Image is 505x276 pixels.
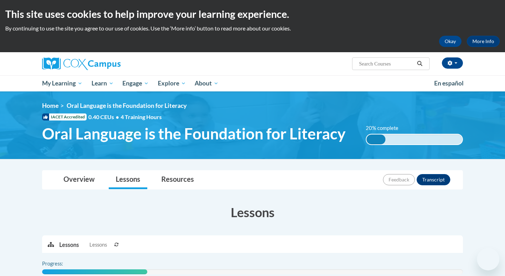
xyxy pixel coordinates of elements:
[42,57,121,70] img: Cox Campus
[121,113,162,120] span: 4 Training Hours
[122,79,149,88] span: Engage
[42,79,82,88] span: My Learning
[477,248,499,270] iframe: Button to launch messaging window
[158,79,186,88] span: Explore
[358,60,415,68] input: Search Courses
[38,75,87,91] a: My Learning
[434,80,464,87] span: En español
[42,57,175,70] a: Cox Campus
[109,171,147,189] a: Lessons
[195,79,218,88] span: About
[5,25,500,32] p: By continuing to use the site you agree to our use of cookies. Use the ‘More info’ button to read...
[190,75,223,91] a: About
[88,113,121,121] span: 0.40 CEUs
[5,7,500,21] h2: This site uses cookies to help improve your learning experience.
[42,113,87,120] span: IACET Accredited
[92,79,114,88] span: Learn
[415,60,425,68] button: Search
[366,134,386,144] div: 20% complete
[154,171,201,189] a: Resources
[467,36,500,47] a: More Info
[417,174,450,185] button: Transcript
[42,124,345,143] span: Oral Language is the Foundation for Literacy
[442,57,463,69] button: Account Settings
[439,36,462,47] button: Okay
[67,102,187,109] span: Oral Language is the Foundation for Literacy
[153,75,190,91] a: Explore
[116,113,119,120] span: •
[42,203,463,221] h3: Lessons
[430,76,468,91] a: En español
[42,102,59,109] a: Home
[42,260,82,268] label: Progress:
[32,75,473,91] div: Main menu
[56,171,102,189] a: Overview
[118,75,153,91] a: Engage
[87,75,118,91] a: Learn
[366,124,406,132] label: 20% complete
[89,241,107,249] span: Lessons
[59,241,79,249] p: Lessons
[383,174,415,185] button: Feedback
